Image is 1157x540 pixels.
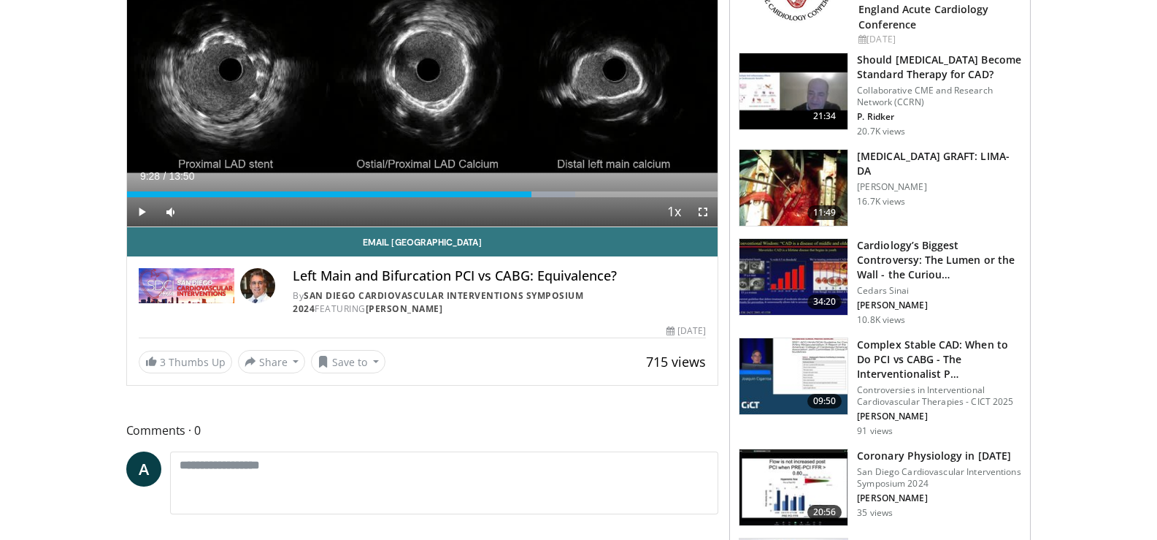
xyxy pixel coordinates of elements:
[366,303,443,315] a: [PERSON_NAME]
[688,197,718,227] button: Fullscreen
[807,505,842,520] span: 20:56
[739,239,847,315] img: d453240d-5894-4336-be61-abca2891f366.150x105_q85_crop-smart_upscale.jpg
[739,449,1021,526] a: 20:56 Coronary Physiology in [DATE] San Diego Cardiovascular Interventions Symposium 2024 [PERSON...
[739,53,847,129] img: eb63832d-2f75-457d-8c1a-bbdc90eb409c.150x105_q85_crop-smart_upscale.jpg
[126,421,719,440] span: Comments 0
[127,197,156,227] button: Play
[857,300,1021,311] p: [PERSON_NAME]
[739,149,1021,227] a: 11:49 [MEDICAL_DATA] GRAFT: LIMA-DA [PERSON_NAME] 16.7K views
[857,85,1021,108] p: Collaborative CME and Research Network (CCRN)
[857,314,905,326] p: 10.8K views
[238,350,306,373] button: Share
[857,384,1021,408] p: Controversies in Interventional Cardiovascular Therapies - CICT 2025
[857,181,1021,193] p: [PERSON_NAME]
[807,294,842,309] span: 34:20
[646,353,706,370] span: 715 views
[858,33,1018,46] div: [DATE]
[739,238,1021,326] a: 34:20 Cardiology’s Biggest Controversy: The Lumen or the Wall - the Curiou… Cedars Sinai [PERSON_...
[857,338,1021,381] h3: Complex Stable CAD: When to Do PCI vs CABG - The Interventionalist P…
[857,111,1021,123] p: P. Ridker
[857,507,893,519] p: 35 views
[164,170,166,182] span: /
[857,149,1021,178] h3: [MEDICAL_DATA] GRAFT: LIMA-DA
[139,351,232,373] a: 3 Thumbs Up
[140,170,160,182] span: 9:28
[739,338,847,414] img: 82c57d68-c47c-48c9-9839-2413b7dd3155.150x105_q85_crop-smart_upscale.jpg
[807,205,842,220] span: 11:49
[311,350,385,373] button: Save to
[857,196,905,208] p: 16.7K views
[666,324,706,338] div: [DATE]
[807,394,842,408] span: 09:50
[857,411,1021,422] p: [PERSON_NAME]
[857,466,1021,490] p: San Diego Cardiovascular Interventions Symposium 2024
[739,449,847,525] img: d02e6d71-9921-427a-ab27-a615a15c5bda.150x105_q85_crop-smart_upscale.jpg
[739,150,847,226] img: feAgcbrvkPN5ynqH4xMDoxOjA4MTsiGN.150x105_q85_crop-smart_upscale.jpg
[857,238,1021,282] h3: Cardiology’s Biggest Controversy: The Lumen or the Wall - the Curiou…
[169,170,194,182] span: 13:50
[739,53,1021,137] a: 21:34 Should [MEDICAL_DATA] Become Standard Therapy for CAD? Collaborative CME and Research Netwo...
[857,449,1021,463] h3: Coronary Physiology in [DATE]
[160,355,166,369] span: 3
[857,53,1021,82] h3: Should [MEDICAL_DATA] Become Standard Therapy for CAD?
[127,191,718,197] div: Progress Bar
[857,126,905,137] p: 20.7K views
[127,227,718,256] a: Email [GEOGRAPHIC_DATA]
[156,197,185,227] button: Mute
[857,425,893,437] p: 91 views
[293,268,706,284] h4: Left Main and Bifurcation PCI vs CABG: Equivalence?
[293,289,706,316] div: By FEATURING
[139,268,235,303] img: San Diego Cardiovascular Interventions Symposium 2024
[807,109,842,123] span: 21:34
[240,268,275,303] img: Avatar
[659,197,688,227] button: Playback Rate
[739,338,1021,437] a: 09:50 Complex Stable CAD: When to Do PCI vs CABG - The Interventionalist P… Controversies in Inte...
[857,285,1021,297] p: Cedars Sinai
[126,452,161,487] a: A
[857,493,1021,504] p: [PERSON_NAME]
[293,289,583,315] a: San Diego Cardiovascular Interventions Symposium 2024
